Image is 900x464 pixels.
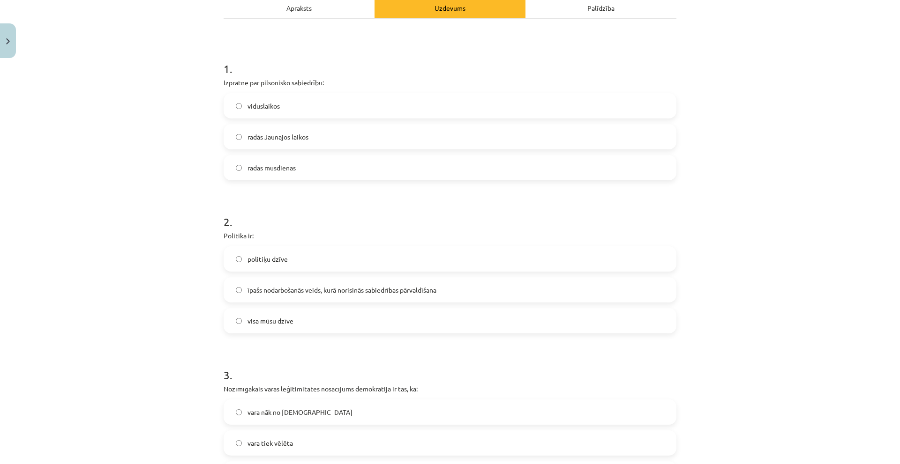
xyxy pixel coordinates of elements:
span: visa mūsu dzīve [247,316,293,326]
p: Nozīmīgākais varas leģitimitātes nosacījums demokrātijā ir tas, ka: [224,384,676,394]
span: viduslaikos [247,101,280,111]
img: icon-close-lesson-0947bae3869378f0d4975bcd49f059093ad1ed9edebbc8119c70593378902aed.svg [6,38,10,44]
span: īpašs nodarbošanās veids, kurā norisinās sabiedrības pārvaldīšana [247,285,436,295]
input: īpašs nodarbošanās veids, kurā norisinās sabiedrības pārvaldīšana [236,287,242,293]
span: radās Jaunajos laikos [247,132,308,142]
input: radās Jaunajos laikos [236,134,242,140]
p: Politika ir: [224,231,676,241]
span: politiķu dzīve [247,254,288,264]
h1: 3 . [224,352,676,381]
input: radās mūsdienās [236,165,242,171]
h1: 2 . [224,199,676,228]
input: visa mūsu dzīve [236,318,242,324]
input: vara nāk no [DEMOGRAPHIC_DATA] [236,409,242,415]
input: politiķu dzīve [236,256,242,262]
span: vara nāk no [DEMOGRAPHIC_DATA] [247,407,352,417]
span: vara tiek vēlēta [247,438,293,448]
p: Izpratne par pilsonisko sabiedrību: [224,78,676,88]
h1: 1 . [224,46,676,75]
span: radās mūsdienās [247,163,296,173]
input: vara tiek vēlēta [236,440,242,446]
input: viduslaikos [236,103,242,109]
